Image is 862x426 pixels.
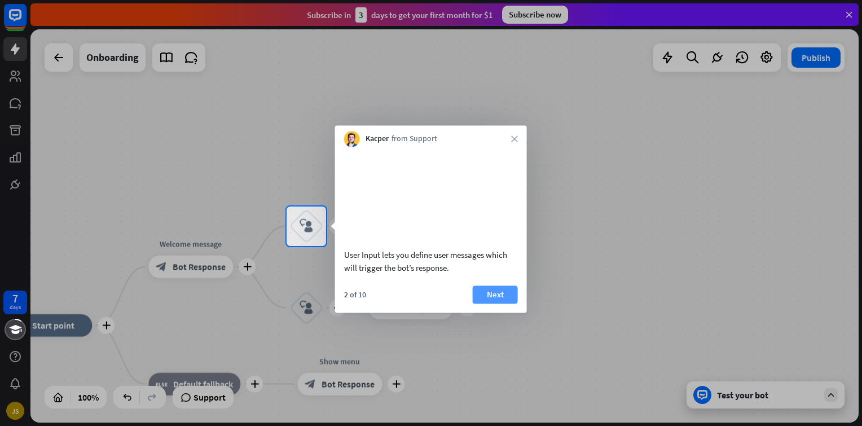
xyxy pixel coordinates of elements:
[511,135,518,142] i: close
[9,5,43,38] button: Open LiveChat chat widget
[392,134,437,145] span: from Support
[300,219,313,233] i: block_user_input
[473,286,518,304] button: Next
[344,248,518,274] div: User Input lets you define user messages which will trigger the bot’s response.
[366,134,389,145] span: Kacper
[344,289,366,300] div: 2 of 10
